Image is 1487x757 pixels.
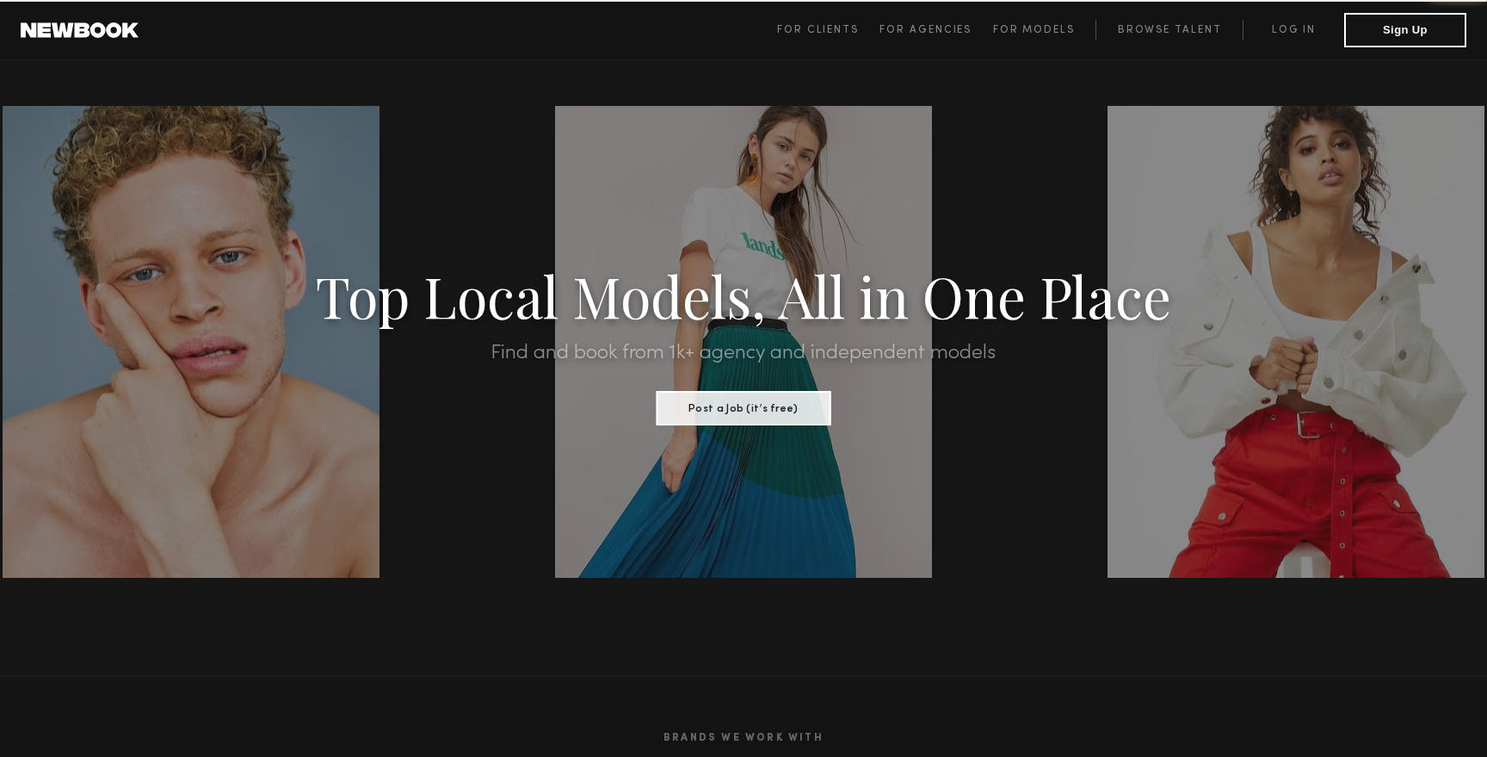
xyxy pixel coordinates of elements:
span: For Clients [777,25,859,35]
a: Post a Job (it’s free) [656,397,830,416]
button: Sign Up [1344,13,1466,47]
button: Post a Job (it’s free) [656,391,830,425]
h2: Find and book from 1k+ agency and independent models [112,343,1376,363]
a: For Agencies [879,20,992,40]
h1: Top Local Models, All in One Place [112,269,1376,322]
a: For Clients [777,20,879,40]
a: For Models [993,20,1096,40]
a: Log in [1243,20,1344,40]
a: Browse Talent [1095,20,1243,40]
span: For Models [993,25,1075,35]
span: For Agencies [879,25,972,35]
